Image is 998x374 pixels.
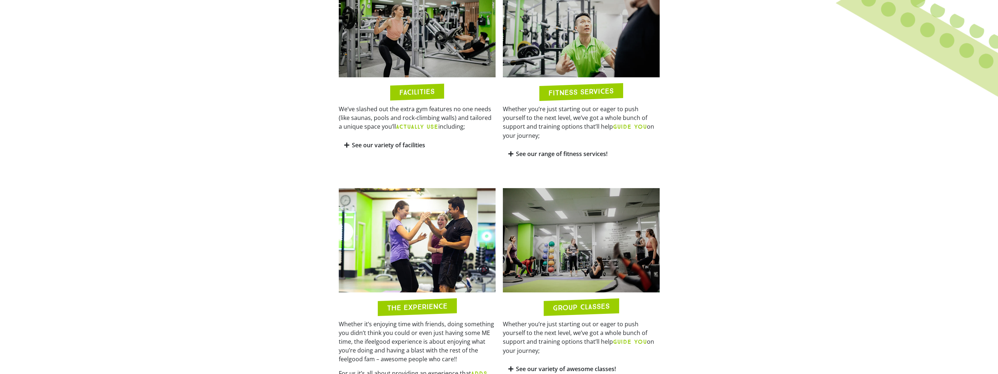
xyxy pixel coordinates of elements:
b: ACTUALLY USE [396,123,438,130]
a: See our variety of facilities [352,141,425,149]
a: See our variety of awesome classes! [516,365,616,373]
div: See our variety of facilities [339,137,496,154]
b: GUIDE YOU [613,338,647,345]
a: See our range of fitness services! [516,150,607,158]
p: We’ve slashed out the extra gym features no one needs (like saunas, pools and rock-climbing walls... [339,105,496,131]
div: See our range of fitness services! [503,145,660,163]
p: Whether you’re just starting out or eager to push yourself to the next level, we’ve got a whole b... [503,105,660,140]
b: GUIDE YOU [613,123,647,130]
p: Whether it’s enjoying time with friends, doing something you didn’t think you could or even just ... [339,320,496,363]
h2: GROUP CLASSES [553,303,610,312]
h2: FITNESS SERVICES [548,87,614,97]
h2: THE EXPERIENCE [387,302,447,312]
h2: FACILITIES [399,88,435,96]
p: Whether you’re just starting out or eager to push yourself to the next level, we’ve got a whole b... [503,320,660,355]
